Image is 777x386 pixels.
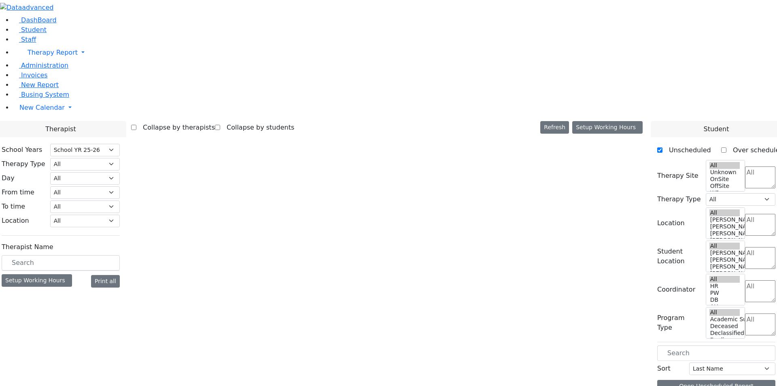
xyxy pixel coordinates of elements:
[709,237,740,244] option: [PERSON_NAME] 2
[745,166,775,188] textarea: Search
[709,190,740,196] option: WP
[709,263,740,270] option: [PERSON_NAME] 3
[91,275,120,288] button: Print all
[709,290,740,296] option: PW
[709,323,740,330] option: Deceased
[21,91,69,98] span: Busing System
[2,242,53,252] label: Therapist Name
[709,183,740,190] option: OffSite
[709,316,740,323] option: Academic Support
[745,280,775,302] textarea: Search
[709,169,740,176] option: Unknown
[657,218,685,228] label: Location
[220,121,294,134] label: Collapse by students
[13,100,777,116] a: New Calendar
[709,296,740,303] option: DB
[2,188,34,197] label: From time
[709,283,740,290] option: HR
[709,330,740,337] option: Declassified
[21,62,68,69] span: Administration
[19,104,65,111] span: New Calendar
[657,247,701,266] label: Student Location
[709,303,740,310] option: AH
[13,45,777,61] a: Therapy Report
[745,247,775,269] textarea: Search
[21,16,57,24] span: DashBoard
[709,276,740,283] option: All
[2,202,25,211] label: To time
[657,171,698,181] label: Therapy Site
[657,285,695,294] label: Coordinator
[662,144,711,157] label: Unscheduled
[21,36,36,43] span: Staff
[540,121,569,134] button: Refresh
[709,176,740,183] option: OnSite
[709,250,740,256] option: [PERSON_NAME] 5
[13,91,69,98] a: Busing System
[21,71,48,79] span: Invoices
[21,81,59,89] span: New Report
[709,309,740,316] option: All
[709,209,740,216] option: All
[2,216,29,226] label: Location
[13,71,48,79] a: Invoices
[709,162,740,169] option: All
[2,274,72,287] div: Setup Working Hours
[2,159,45,169] label: Therapy Type
[13,16,57,24] a: DashBoard
[745,313,775,335] textarea: Search
[709,256,740,263] option: [PERSON_NAME] 4
[657,364,671,373] label: Sort
[28,49,78,56] span: Therapy Report
[709,243,740,250] option: All
[709,337,740,343] option: Declines
[657,194,701,204] label: Therapy Type
[709,223,740,230] option: [PERSON_NAME] 4
[2,173,15,183] label: Day
[709,230,740,237] option: [PERSON_NAME] 3
[709,270,740,277] option: [PERSON_NAME] 2
[13,62,68,69] a: Administration
[2,145,42,155] label: School Years
[703,124,729,134] span: Student
[709,216,740,223] option: [PERSON_NAME] 5
[572,121,643,134] button: Setup Working Hours
[136,121,215,134] label: Collapse by therapists
[13,26,47,34] a: Student
[13,36,36,43] a: Staff
[657,345,775,361] input: Search
[45,124,76,134] span: Therapist
[2,255,120,271] input: Search
[13,81,59,89] a: New Report
[21,26,47,34] span: Student
[745,214,775,236] textarea: Search
[657,313,701,333] label: Program Type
